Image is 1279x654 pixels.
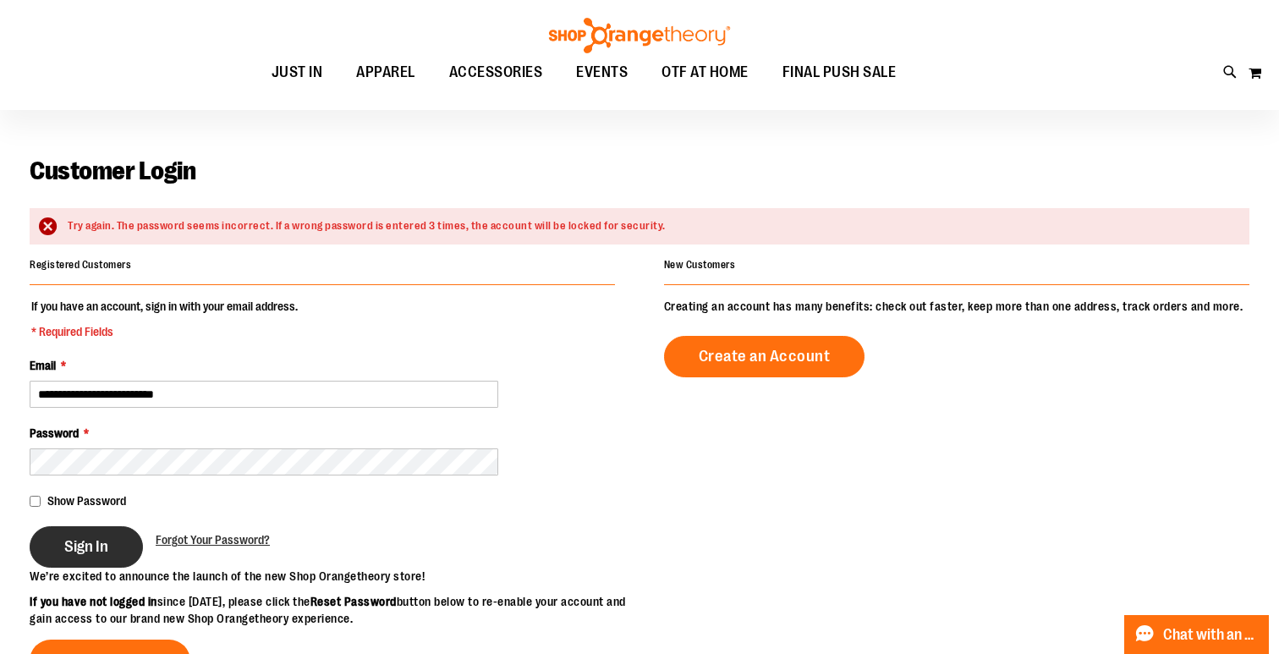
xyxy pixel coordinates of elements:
[1124,615,1270,654] button: Chat with an Expert
[664,298,1249,315] p: Creating an account has many benefits: check out faster, keep more than one address, track orders...
[255,53,340,92] a: JUST IN
[432,53,560,92] a: ACCESSORIES
[449,53,543,91] span: ACCESSORIES
[31,323,298,340] span: * Required Fields
[664,259,736,271] strong: New Customers
[156,533,270,547] span: Forgot Your Password?
[559,53,645,92] a: EVENTS
[68,218,1232,234] div: Try again. The password seems incorrect. If a wrong password is entered 3 times, the account will...
[30,426,79,440] span: Password
[576,53,628,91] span: EVENTS
[339,53,432,92] a: APPAREL
[661,53,749,91] span: OTF AT HOME
[699,347,831,365] span: Create an Account
[645,53,766,92] a: OTF AT HOME
[782,53,897,91] span: FINAL PUSH SALE
[30,359,56,372] span: Email
[1163,627,1259,643] span: Chat with an Expert
[30,259,131,271] strong: Registered Customers
[30,298,299,340] legend: If you have an account, sign in with your email address.
[47,494,126,508] span: Show Password
[30,595,157,608] strong: If you have not logged in
[64,537,108,556] span: Sign In
[272,53,323,91] span: JUST IN
[30,568,639,585] p: We’re excited to announce the launch of the new Shop Orangetheory store!
[546,18,733,53] img: Shop Orangetheory
[310,595,397,608] strong: Reset Password
[30,526,143,568] button: Sign In
[766,53,914,92] a: FINAL PUSH SALE
[664,336,865,377] a: Create an Account
[356,53,415,91] span: APPAREL
[156,531,270,548] a: Forgot Your Password?
[30,593,639,627] p: since [DATE], please click the button below to re-enable your account and gain access to our bran...
[30,157,195,185] span: Customer Login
